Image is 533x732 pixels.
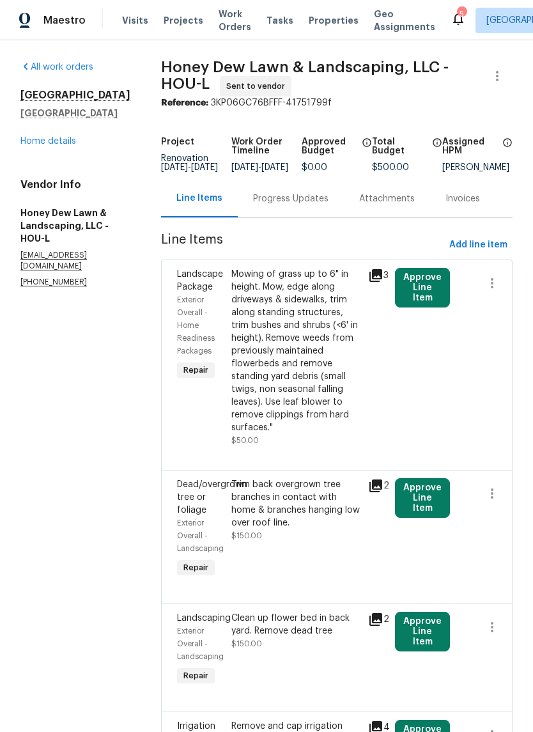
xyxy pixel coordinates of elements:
[368,268,388,283] div: 3
[176,192,222,205] div: Line Items
[302,163,327,172] span: $0.00
[231,532,262,540] span: $150.00
[266,16,293,25] span: Tasks
[177,722,215,731] span: Irrigation
[161,59,449,91] span: Honey Dew Lawn & Landscaping, LLC - HOU-L
[161,137,194,146] h5: Project
[20,206,130,245] h5: Honey Dew Lawn & Landscaping, LLC - HOU-L
[374,8,435,33] span: Geo Assignments
[395,612,450,651] button: Approve Line Item
[161,163,218,172] span: -
[161,98,208,107] b: Reference:
[177,480,247,515] span: Dead/overgrown tree or foliage
[177,270,223,292] span: Landscape Package
[161,233,444,257] span: Line Items
[20,137,76,146] a: Home details
[178,669,213,682] span: Repair
[502,137,513,163] span: The hpm assigned to this work order.
[261,163,288,172] span: [DATE]
[444,233,513,257] button: Add line item
[231,163,258,172] span: [DATE]
[191,163,218,172] span: [DATE]
[178,364,213,377] span: Repair
[219,8,251,33] span: Work Orders
[231,640,262,648] span: $150.00
[442,163,513,172] div: [PERSON_NAME]
[231,137,302,155] h5: Work Order Timeline
[372,137,428,155] h5: Total Budget
[449,237,507,253] span: Add line item
[442,137,498,155] h5: Assigned HPM
[362,137,372,163] span: The total cost of line items that have been approved by both Opendoor and the Trade Partner. This...
[368,478,388,494] div: 2
[432,137,442,163] span: The total cost of line items that have been proposed by Opendoor. This sum includes line items th...
[231,163,288,172] span: -
[359,192,415,205] div: Attachments
[368,612,388,627] div: 2
[302,137,358,155] h5: Approved Budget
[161,154,218,172] span: Renovation
[309,14,359,27] span: Properties
[231,478,360,529] div: Trim back overgrown tree branches in contact with home & branches hanging low over roof line.
[177,519,224,552] span: Exterior Overall - Landscaping
[231,268,360,434] div: Mowing of grass up to 6" in height. Mow, edge along driveways & sidewalks, trim along standing st...
[395,268,450,308] button: Approve Line Item
[177,614,231,623] span: Landscaping
[20,63,93,72] a: All work orders
[372,163,409,172] span: $500.00
[226,80,290,93] span: Sent to vendor
[445,192,480,205] div: Invoices
[164,14,203,27] span: Projects
[122,14,148,27] span: Visits
[231,437,259,444] span: $50.00
[253,192,328,205] div: Progress Updates
[178,561,213,574] span: Repair
[161,163,188,172] span: [DATE]
[20,178,130,191] h4: Vendor Info
[177,296,215,355] span: Exterior Overall - Home Readiness Packages
[457,8,466,20] div: 5
[231,612,360,637] div: Clean up flower bed in back yard. Remove dead tree
[161,97,513,109] div: 3KP06GC76BFFF-41751799f
[395,478,450,518] button: Approve Line Item
[177,627,224,660] span: Exterior Overall - Landscaping
[43,14,86,27] span: Maestro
